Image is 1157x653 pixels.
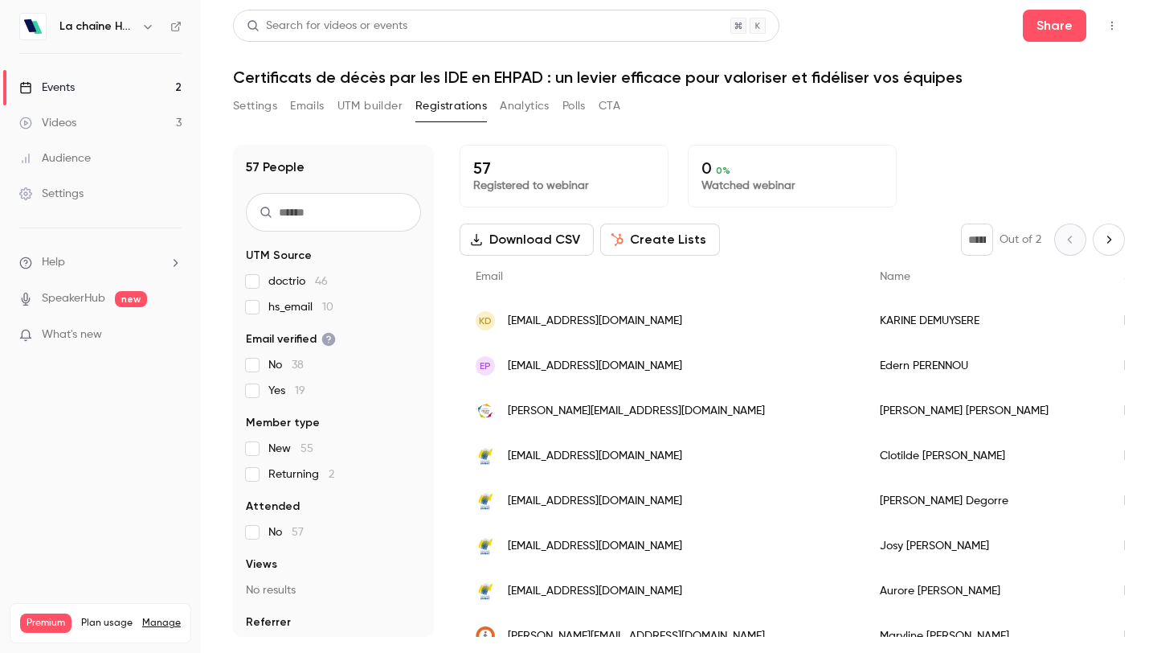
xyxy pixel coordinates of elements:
div: Josy [PERSON_NAME] [864,524,1108,569]
span: [EMAIL_ADDRESS][DOMAIN_NAME] [508,538,682,555]
span: Premium [20,614,72,633]
img: ahnac.com [476,491,495,511]
button: CTA [599,93,620,119]
button: Download CSV [460,224,594,256]
h6: La chaîne Hublo [59,18,135,35]
span: Email verified [246,331,336,347]
p: Out of 2 [1000,232,1041,248]
span: What's new [42,326,102,343]
span: Views [246,556,277,573]
p: Watched webinar [701,178,883,194]
span: [PERSON_NAME][EMAIL_ADDRESS][DOMAIN_NAME] [508,403,765,420]
p: Registered to webinar [473,178,655,194]
button: Create Lists [600,224,720,256]
div: [PERSON_NAME] [PERSON_NAME] [864,388,1108,433]
span: New [268,441,313,457]
span: Plan usage [81,617,133,630]
div: Clotilde [PERSON_NAME] [864,433,1108,478]
span: Returning [268,466,334,483]
button: Next page [1093,224,1125,256]
div: [PERSON_NAME] Degorre [864,478,1108,524]
span: 0 % [716,165,730,176]
span: new [115,291,147,307]
button: Share [1023,10,1086,42]
span: Help [42,254,65,271]
span: 55 [300,443,313,454]
button: Settings [233,93,277,119]
p: 0 [701,158,883,178]
img: tempsdevie.fr [476,626,495,646]
button: Registrations [415,93,487,119]
h1: Certificats de décès par les IDE en EHPAD : un levier efficace pour valoriser et fidéliser vos éq... [233,68,1125,87]
p: 57 [473,158,655,178]
div: Aurore [PERSON_NAME] [864,569,1108,614]
iframe: Noticeable Trigger [162,328,182,343]
span: 2 [329,469,334,480]
div: Settings [19,186,84,202]
div: KARINE DEMUYSERE [864,298,1108,343]
button: Analytics [500,93,550,119]
span: [EMAIL_ADDRESS][DOMAIN_NAME] [508,583,682,600]
div: Edern PERENNOU [864,343,1108,388]
span: 46 [315,276,328,287]
span: Name [880,271,910,282]
p: No results [246,582,421,598]
span: No [268,357,304,373]
div: Events [19,80,75,96]
span: 19 [295,385,305,396]
span: [EMAIL_ADDRESS][DOMAIN_NAME] [508,358,682,375]
button: Emails [290,93,324,119]
span: Member type [246,415,320,431]
span: 57 [292,527,304,538]
span: Attended [246,499,300,515]
span: [EMAIL_ADDRESS][DOMAIN_NAME] [508,448,682,465]
img: mdr.fvdp.org [476,401,495,421]
li: help-dropdown-opener [19,254,182,271]
button: Polls [562,93,586,119]
img: ahnac.com [476,536,495,556]
span: Email [476,271,503,282]
span: [EMAIL_ADDRESS][DOMAIN_NAME] [508,313,682,330]
div: Search for videos or events [247,18,407,35]
img: ahnac.com [476,446,495,466]
div: Audience [19,150,91,166]
button: UTM builder [337,93,403,119]
img: La chaîne Hublo [20,14,46,39]
span: Yes [268,383,305,399]
span: 10 [322,302,333,313]
span: No [268,524,304,540]
span: UTM Source [246,248,312,264]
span: 38 [292,359,304,371]
span: hs_email [268,299,333,315]
span: doctrio [268,273,328,290]
span: EP [480,359,491,373]
div: Videos [19,115,76,131]
span: [PERSON_NAME][EMAIL_ADDRESS][DOMAIN_NAME] [508,628,765,645]
a: Manage [142,617,181,630]
img: ahnac.com [476,581,495,601]
span: Referrer [246,614,291,630]
h1: 57 People [246,158,305,177]
span: KD [479,314,492,328]
a: SpeakerHub [42,290,105,307]
span: [EMAIL_ADDRESS][DOMAIN_NAME] [508,493,682,510]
